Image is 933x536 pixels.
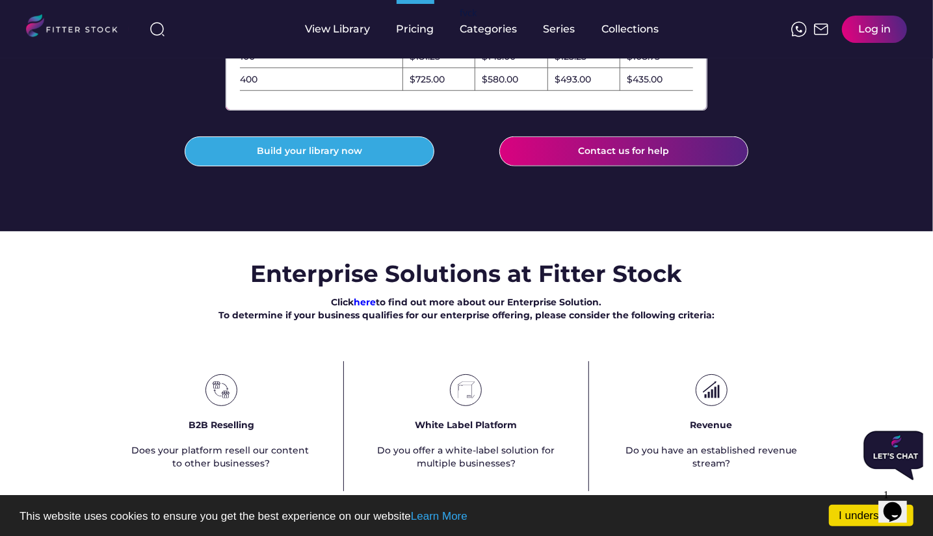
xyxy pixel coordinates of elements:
[5,5,70,55] img: Chat attention grabber
[813,21,829,37] img: Frame%2051.svg
[410,73,445,86] div: $725.00
[482,73,518,86] div: $580.00
[26,14,129,41] img: LOGO.svg
[555,73,591,86] div: $493.00
[791,21,807,37] img: meteor-icons_whatsapp%20%281%29.svg
[189,419,254,432] div: B2B Reselling
[858,426,923,485] iframe: chat widget
[690,419,733,432] div: Revenue
[499,136,749,166] button: Contact us for help
[251,257,683,290] h3: Enterprise Solutions at Fitter Stock
[185,136,434,166] button: Build your library now
[218,296,715,322] div: Click to find out more about our Enterprise Solution. To determine if your business qualifies for...
[150,21,165,37] img: search-normal%203.svg
[878,484,920,523] iframe: chat widget
[354,296,376,308] a: here
[20,511,913,522] p: This website uses cookies to ensure you get the best experience on our website
[627,73,663,86] div: $435.00
[829,505,913,526] a: I understand!
[131,444,311,470] div: Does your platform resell our content to other businesses?
[544,22,576,36] div: Series
[858,22,891,36] div: Log in
[240,73,402,86] div: 400
[460,6,477,19] div: fvck
[411,510,467,522] a: Learn More
[415,419,517,432] div: White Label Platform
[460,22,518,36] div: Categories
[369,444,564,470] div: Do you offer a white-label solution for multiple businesses?
[306,22,371,36] div: View Library
[613,444,809,470] div: Do you have an established revenue stream?
[397,22,434,36] div: Pricing
[602,22,659,36] div: Collections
